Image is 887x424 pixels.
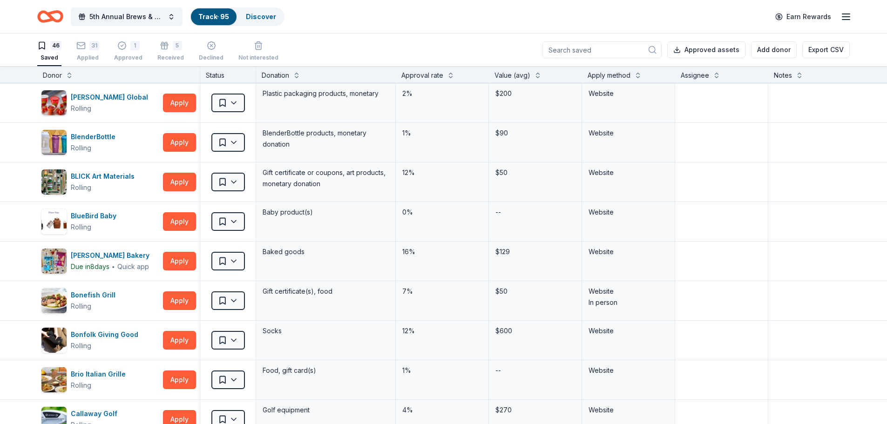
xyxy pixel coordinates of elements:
[494,285,576,298] div: $50
[71,301,91,312] div: Rolling
[262,166,390,190] div: Gift certificate or coupons, art products, monetary donation
[71,380,91,391] div: Rolling
[41,367,67,392] img: Image for Brio Italian Grille
[41,288,159,314] button: Image for Bonefish GrillBonefish GrillRolling
[494,206,502,219] div: --
[41,209,67,234] img: Image for BlueBird Baby
[262,285,390,298] div: Gift certificate(s), food
[89,41,99,50] div: 31
[41,327,159,353] button: Image for Bonfolk Giving GoodBonfolk Giving GoodRolling
[41,248,159,274] button: Image for Bobo's Bakery[PERSON_NAME] BakeryDue in8days∙Quick app
[262,404,390,417] div: Golf equipment
[200,66,256,83] div: Status
[71,340,91,351] div: Rolling
[589,404,668,416] div: Website
[494,364,502,377] div: --
[71,103,91,114] div: Rolling
[71,289,119,301] div: Bonefish Grill
[163,212,196,231] button: Apply
[401,87,483,100] div: 2%
[71,7,183,26] button: 5th Annual Brews & BBQ
[37,37,61,66] button: 46Saved
[494,70,530,81] div: Value (avg)
[589,128,668,139] div: Website
[163,252,196,270] button: Apply
[41,288,67,313] img: Image for Bonefish Grill
[589,88,668,99] div: Website
[114,37,142,66] button: 1Approved
[71,369,129,380] div: Brio Italian Grille
[41,90,67,115] img: Image for Berry Global
[114,54,142,61] div: Approved
[173,41,182,50] div: 5
[71,222,91,233] div: Rolling
[41,90,159,116] button: Image for Berry Global[PERSON_NAME] GlobalRolling
[198,13,229,20] a: Track· 95
[71,250,153,261] div: [PERSON_NAME] Bakery
[751,41,797,58] button: Add donor
[262,245,390,258] div: Baked goods
[71,210,120,222] div: BlueBird Baby
[111,262,115,270] span: ∙
[774,70,792,81] div: Notes
[262,364,390,377] div: Food, gift card(s)
[50,41,61,50] div: 46
[76,37,99,66] button: 31Applied
[246,13,276,20] a: Discover
[401,127,483,140] div: 1%
[589,297,668,308] div: In person
[89,11,164,22] span: 5th Annual Brews & BBQ
[163,133,196,152] button: Apply
[494,404,576,417] div: $270
[238,37,278,66] button: Not interested
[262,206,390,219] div: Baby product(s)
[401,364,483,377] div: 1%
[770,8,837,25] a: Earn Rewards
[157,54,184,61] div: Received
[401,206,483,219] div: 0%
[199,54,223,61] div: Declined
[37,54,61,61] div: Saved
[71,131,119,142] div: BlenderBottle
[589,167,668,178] div: Website
[542,41,662,58] input: Search saved
[163,370,196,389] button: Apply
[588,70,630,81] div: Apply method
[262,87,390,100] div: Plastic packaging products, monetary
[41,129,159,155] button: Image for BlenderBottleBlenderBottleRolling
[589,286,668,297] div: Website
[43,70,62,81] div: Donor
[76,54,99,61] div: Applied
[802,41,850,58] button: Export CSV
[41,209,159,235] button: Image for BlueBird BabyBlueBird BabyRolling
[589,325,668,337] div: Website
[190,7,284,26] button: Track· 95Discover
[163,331,196,350] button: Apply
[163,173,196,191] button: Apply
[41,328,67,353] img: Image for Bonfolk Giving Good
[163,94,196,112] button: Apply
[41,169,159,195] button: Image for BLICK Art MaterialsBLICK Art MaterialsRolling
[681,70,709,81] div: Assignee
[130,41,140,50] div: 1
[199,37,223,66] button: Declined
[401,166,483,179] div: 12%
[71,182,91,193] div: Rolling
[71,329,142,340] div: Bonfolk Giving Good
[401,70,443,81] div: Approval rate
[71,171,138,182] div: BLICK Art Materials
[494,127,576,140] div: $90
[401,245,483,258] div: 16%
[117,262,149,271] div: Quick app
[494,166,576,179] div: $50
[71,142,91,154] div: Rolling
[238,54,278,61] div: Not interested
[41,249,67,274] img: Image for Bobo's Bakery
[589,365,668,376] div: Website
[589,207,668,218] div: Website
[262,127,390,151] div: BlenderBottle products, monetary donation
[589,246,668,257] div: Website
[401,404,483,417] div: 4%
[71,408,121,419] div: Callaway Golf
[71,92,152,103] div: [PERSON_NAME] Global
